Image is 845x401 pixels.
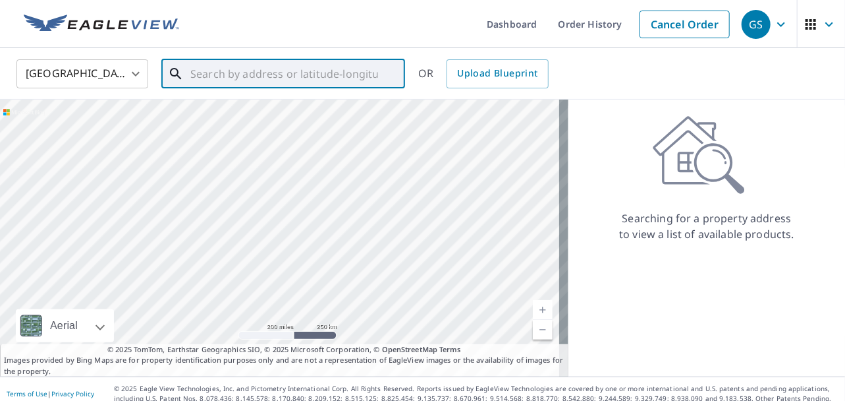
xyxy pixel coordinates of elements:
[447,59,548,88] a: Upload Blueprint
[533,300,553,320] a: Current Level 5, Zoom In
[7,390,94,398] p: |
[51,389,94,398] a: Privacy Policy
[382,344,437,354] a: OpenStreetMap
[533,320,553,340] a: Current Level 5, Zoom Out
[107,344,461,355] span: © 2025 TomTom, Earthstar Geographics SIO, © 2025 Microsoft Corporation, ©
[190,55,378,92] input: Search by address or latitude-longitude
[742,10,771,39] div: GS
[46,309,82,342] div: Aerial
[618,210,795,242] p: Searching for a property address to view a list of available products.
[24,15,179,34] img: EV Logo
[418,59,549,88] div: OR
[7,389,47,398] a: Terms of Use
[439,344,461,354] a: Terms
[16,55,148,92] div: [GEOGRAPHIC_DATA]
[640,11,730,38] a: Cancel Order
[457,65,537,82] span: Upload Blueprint
[16,309,114,342] div: Aerial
